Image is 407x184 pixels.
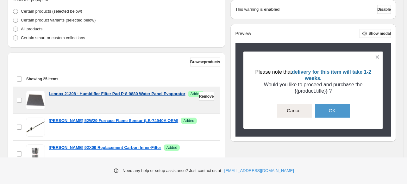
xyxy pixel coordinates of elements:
[190,59,220,64] span: Browse products
[166,145,177,150] span: Added
[235,6,263,13] p: This warning is
[49,91,185,97] a: Lennox 21308 - Humidifier Filter Pad P-8-9880 Water Panel Evaporator
[199,92,214,101] button: Remove
[377,5,391,14] button: Disable
[360,29,391,38] button: Show modal
[315,104,350,118] button: OK
[21,26,42,32] p: All products
[21,9,82,14] span: Certain products (selected below)
[49,144,161,151] a: [PERSON_NAME] 92X09 Replacement Carbon Inner-Filter
[264,6,279,13] strong: enabled
[368,31,391,36] span: Show modal
[224,168,294,174] a: [EMAIL_ADDRESS][DOMAIN_NAME]
[264,82,363,94] : Would you like to proceed and purchase the {{product.title}} ?
[199,94,214,99] span: Remove
[26,77,58,82] span: Showing 25 items
[21,35,85,41] p: Certain smart or custom collections
[277,104,312,118] button: Cancel
[183,118,194,123] span: Added
[21,18,96,22] span: Certain product variants (selected below)
[255,69,292,75] : Please note that
[377,7,391,12] span: Disable
[191,91,202,96] span: Added
[190,58,220,66] button: Browseproducts
[49,118,178,124] a: [PERSON_NAME] 52W29 Furnace Flame Sensor (LB-74940A OEM)
[292,69,371,81] : delivery for this item will take 1-2 weeks.
[235,31,251,36] h2: Preview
